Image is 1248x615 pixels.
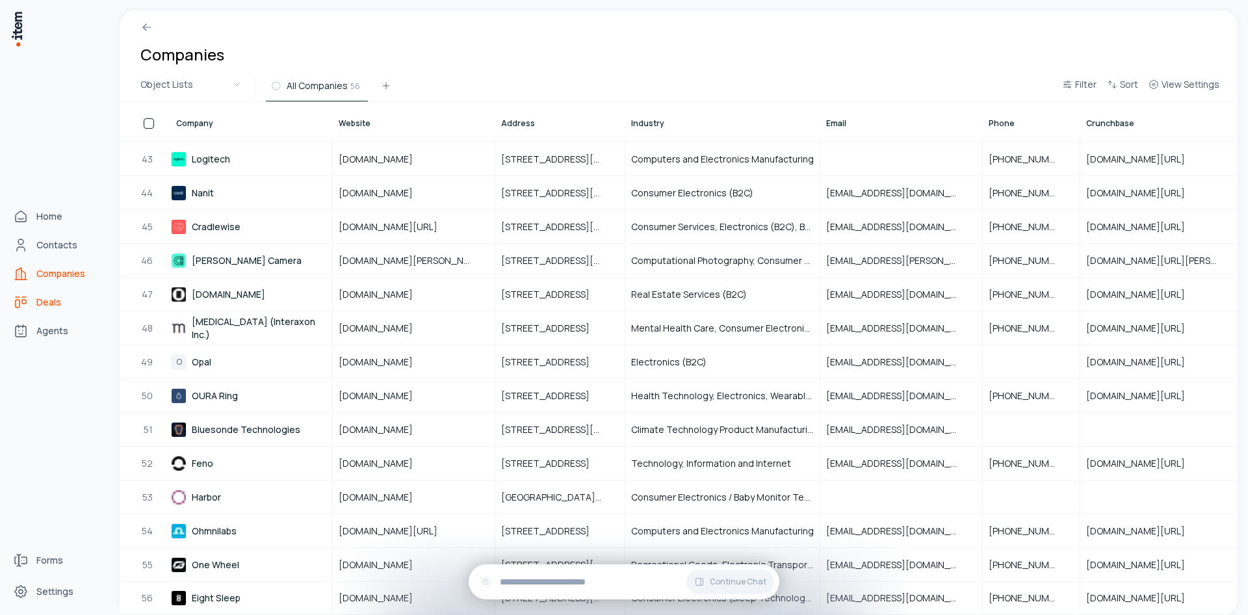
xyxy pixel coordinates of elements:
span: Consumer Services, Electronics (B2C), Baby Products, Smart Crib [631,220,814,233]
span: [EMAIL_ADDRESS][PERSON_NAME][DOMAIN_NAME] [826,254,976,267]
img: OURA Ring [171,388,187,404]
span: [DOMAIN_NAME][URL] [1086,525,1201,538]
span: 44 [141,187,154,200]
span: [PHONE_NUMBER] [989,525,1074,538]
a: OURA Ring [171,380,331,412]
span: [STREET_ADDRESS] [501,525,605,538]
img: Bluesonde Technologies [171,422,187,438]
span: [DOMAIN_NAME][URL] [1086,558,1201,571]
span: Address [501,118,535,129]
span: Mental Health Care, Consumer Electronics, Neurotechnology, Monitoring Equipment, Healthcare Techn... [631,322,814,335]
a: Agents [8,318,107,344]
span: [DOMAIN_NAME][URL] [339,525,453,538]
span: [STREET_ADDRESS] [501,322,605,335]
a: deals [8,289,107,315]
span: Website [339,118,370,129]
a: Ohmnilabs [171,515,331,547]
span: [PHONE_NUMBER] [989,187,1074,200]
span: Home [36,210,62,223]
span: [DOMAIN_NAME] [339,457,428,470]
span: [EMAIL_ADDRESS][DOMAIN_NAME] [826,356,976,369]
img: Ohmnilabs [171,523,187,539]
img: Harbor [171,490,187,505]
div: Continue Chat [469,564,779,599]
img: Nanit [171,185,187,201]
a: [PERSON_NAME] Camera [171,244,331,276]
span: 52 [142,457,154,470]
span: [DOMAIN_NAME] [339,153,428,166]
button: View Settings [1143,77,1225,100]
span: Computational Photography, Consumer Electronics [631,254,814,267]
span: [STREET_ADDRESS][US_STATE][US_STATE] [501,187,619,200]
span: [STREET_ADDRESS][PERSON_NAME][US_STATE] [501,558,619,571]
a: One Wheel [171,549,331,581]
a: OOpal [171,346,331,378]
button: Filter [1057,77,1102,100]
span: [STREET_ADDRESS] [501,457,605,470]
span: [DOMAIN_NAME][URL] [339,220,453,233]
span: [DOMAIN_NAME] [339,491,428,504]
span: 54 [142,525,154,538]
span: 50 [142,389,154,402]
span: [EMAIL_ADDRESS][DOMAIN_NAME] [826,592,976,605]
span: 43 [142,153,154,166]
span: [PHONE_NUMBER] [989,322,1074,335]
a: Eight Sleep [171,582,331,614]
span: [DOMAIN_NAME] [339,389,428,402]
span: Consumer Electronics (B2C) [631,187,753,200]
img: One Wheel [171,557,187,573]
span: Computers and Electronics Manufacturing [631,153,814,166]
img: Door.com [171,287,187,302]
a: Harbor [171,481,331,513]
span: 46 [141,254,154,267]
h1: Companies [140,44,224,65]
span: [PHONE_NUMBER] [989,558,1074,571]
span: [PHONE_NUMBER] [989,389,1074,402]
span: [STREET_ADDRESS][PERSON_NAME] [501,254,619,267]
img: Alice Camera [171,253,187,268]
img: Feno [171,456,187,471]
img: Cradlewise [171,219,187,235]
span: [DOMAIN_NAME][URL] [1086,322,1201,335]
span: 56 [350,80,360,92]
span: [EMAIL_ADDRESS][DOMAIN_NAME] [826,220,976,233]
span: [DOMAIN_NAME] [339,592,428,605]
span: [STREET_ADDRESS] [501,288,605,301]
span: Industry [631,118,664,129]
span: Contacts [36,239,77,252]
span: Climate Technology Product Manufacturing [631,423,814,436]
span: [EMAIL_ADDRESS][DOMAIN_NAME] [826,288,976,301]
span: [EMAIL_ADDRESS][DOMAIN_NAME] [826,525,976,538]
a: Nanit [171,177,331,209]
span: 53 [142,491,154,504]
span: Company [176,118,213,129]
span: [DOMAIN_NAME][URL] [1086,153,1201,166]
span: Companies [36,267,85,280]
span: Crunchbase [1086,118,1134,129]
span: Health Technology, Electronics, Wearable Technology, Wellness Technology, Software [631,389,814,402]
span: Recreational Goods, Electronic Transport, Appliances, Electrical, and Electronics Manufacturing [631,558,814,571]
span: [DOMAIN_NAME][PERSON_NAME] [339,254,489,267]
a: Settings [8,579,107,605]
span: [EMAIL_ADDRESS][DOMAIN_NAME] [826,558,976,571]
span: [EMAIL_ADDRESS][DOMAIN_NAME] [826,457,976,470]
span: [EMAIL_ADDRESS][DOMAIN_NAME] [826,423,976,436]
span: [DOMAIN_NAME] [339,558,428,571]
span: [DOMAIN_NAME] [339,356,428,369]
button: Continue Chat [686,569,774,594]
a: Logitech [171,143,331,175]
span: [STREET_ADDRESS][PERSON_NAME] [501,220,619,233]
a: Feno [171,447,331,479]
span: [PHONE_NUMBER] [989,254,1074,267]
span: [STREET_ADDRESS][US_STATE] [501,423,619,436]
a: [MEDICAL_DATA] (Interaxon Inc.) [171,312,331,344]
span: 47 [142,288,154,301]
span: Technology, Information and Internet [631,457,791,470]
span: Phone [989,118,1015,129]
img: Item Brain Logo [10,10,23,47]
span: [PHONE_NUMBER] [989,592,1074,605]
span: 49 [141,356,154,369]
span: 55 [142,558,154,571]
span: [DOMAIN_NAME][URL] [1086,592,1201,605]
img: Eight Sleep [171,590,187,606]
